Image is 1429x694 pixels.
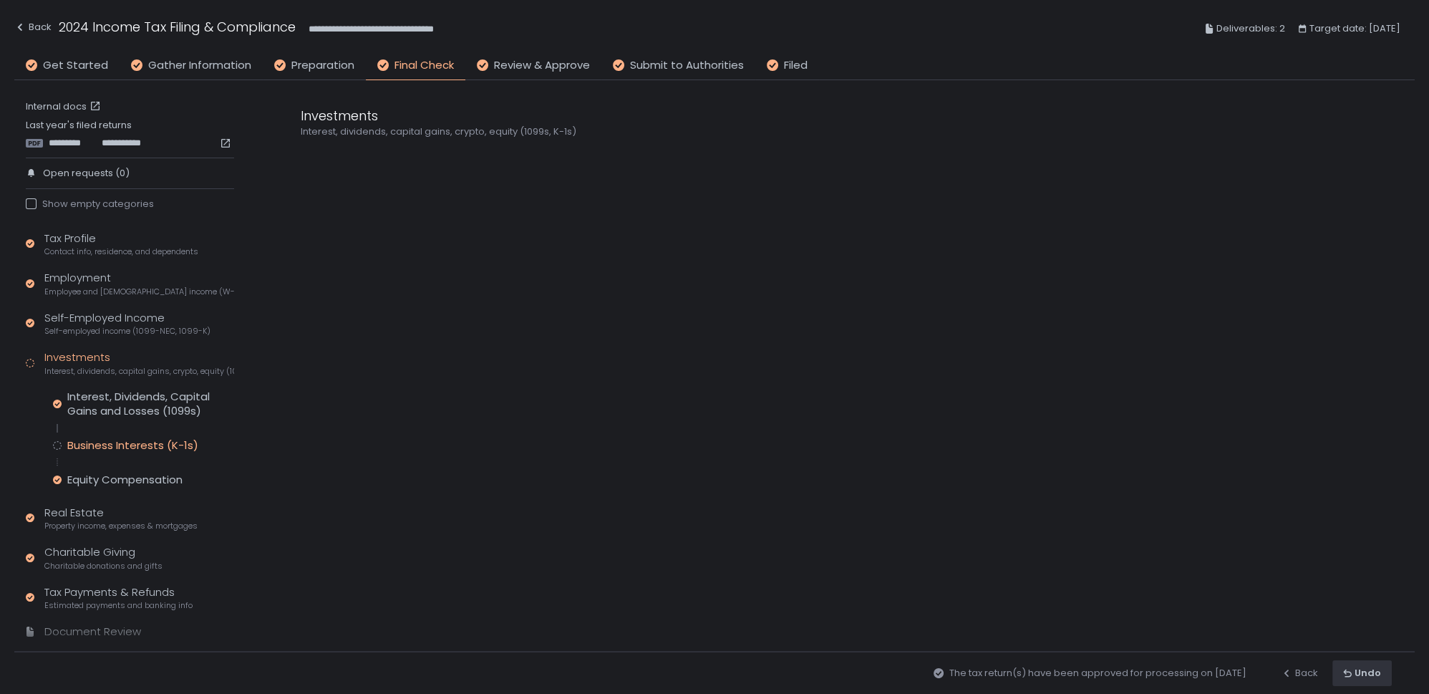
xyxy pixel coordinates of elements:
div: Investments [301,106,988,125]
span: Final Check [394,57,454,74]
span: Employee and [DEMOGRAPHIC_DATA] income (W-2s) [44,286,234,297]
span: Preparation [291,57,354,74]
div: Undo [1343,667,1381,680]
span: Interest, dividends, capital gains, crypto, equity (1099s, K-1s) [44,366,234,377]
div: Charitable Giving [44,544,163,572]
span: Filed [784,57,808,74]
span: Self-employed income (1099-NEC, 1099-K) [44,326,210,337]
span: Estimated payments and banking info [44,600,193,611]
span: The tax return(s) have been approved for processing on [DATE] [949,667,1246,680]
span: Contact info, residence, and dependents [44,246,198,257]
div: Back [14,19,52,36]
a: Internal docs [26,100,104,113]
div: Self-Employed Income [44,310,210,337]
span: Deliverables: 2 [1216,20,1285,37]
span: Gather Information [148,57,251,74]
span: Property income, expenses & mortgages [44,521,198,531]
div: Interest, dividends, capital gains, crypto, equity (1099s, K-1s) [301,125,988,138]
div: Back [1281,667,1318,680]
button: Back [14,17,52,41]
span: Submit to Authorities [630,57,744,74]
span: Target date: [DATE] [1309,20,1400,37]
div: Business Interests (K-1s) [67,438,198,453]
div: Last year's filed returns [26,119,234,149]
span: Charitable donations and gifts [44,561,163,572]
button: Undo [1332,660,1392,686]
div: Tax Profile [44,231,198,258]
div: Document Review [44,624,141,640]
div: Investments [44,350,234,377]
div: Real Estate [44,505,198,532]
h1: 2024 Income Tax Filing & Compliance [59,17,296,37]
span: Get Started [43,57,108,74]
div: Tax Payments & Refunds [44,584,193,612]
span: Review & Approve [494,57,590,74]
div: Equity Compensation [67,473,183,487]
div: Employment [44,270,234,297]
button: Back [1281,660,1318,686]
div: Interest, Dividends, Capital Gains and Losses (1099s) [67,390,234,418]
span: Open requests (0) [43,167,130,180]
